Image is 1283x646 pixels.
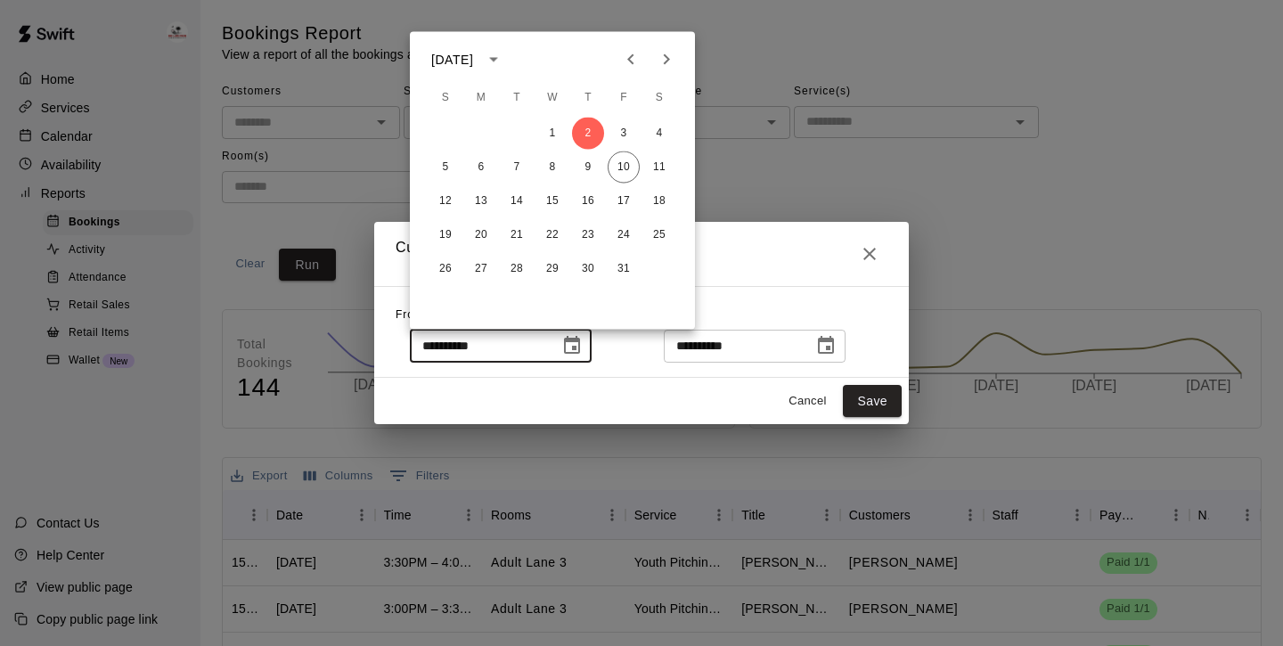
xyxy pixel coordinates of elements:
button: 16 [572,185,604,217]
button: 29 [536,253,568,285]
button: 28 [501,253,533,285]
button: Previous month [613,42,649,78]
button: 21 [501,219,533,251]
button: 18 [643,185,675,217]
button: 23 [572,219,604,251]
button: 17 [608,185,640,217]
button: Next month [649,42,684,78]
button: 19 [429,219,462,251]
span: Monday [465,80,497,116]
button: 1 [536,118,568,150]
button: Close [852,236,887,272]
button: 26 [429,253,462,285]
button: 25 [643,219,675,251]
button: 8 [536,151,568,184]
button: 10 [608,151,640,184]
div: [DATE] [431,50,473,69]
button: 7 [501,151,533,184]
button: 11 [643,151,675,184]
span: From Date [396,308,454,321]
button: Save [843,385,902,418]
span: Wednesday [536,80,568,116]
span: Tuesday [501,80,533,116]
button: 13 [465,185,497,217]
span: Saturday [643,80,675,116]
button: calendar view is open, switch to year view [478,45,509,75]
button: 6 [465,151,497,184]
button: 14 [501,185,533,217]
button: Cancel [779,388,836,415]
button: 24 [608,219,640,251]
button: 31 [608,253,640,285]
button: 30 [572,253,604,285]
button: Choose date, selected date is Oct 2, 2025 [554,328,590,364]
button: 20 [465,219,497,251]
span: Thursday [572,80,604,116]
button: 27 [465,253,497,285]
button: Choose date, selected date is Oct 10, 2025 [808,328,844,364]
button: 12 [429,185,462,217]
button: 15 [536,185,568,217]
h2: Custom Event Date [374,222,909,286]
span: Sunday [429,80,462,116]
span: Friday [608,80,640,116]
button: 9 [572,151,604,184]
button: 5 [429,151,462,184]
button: 3 [608,118,640,150]
button: 2 [572,118,604,150]
button: 4 [643,118,675,150]
button: 22 [536,219,568,251]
